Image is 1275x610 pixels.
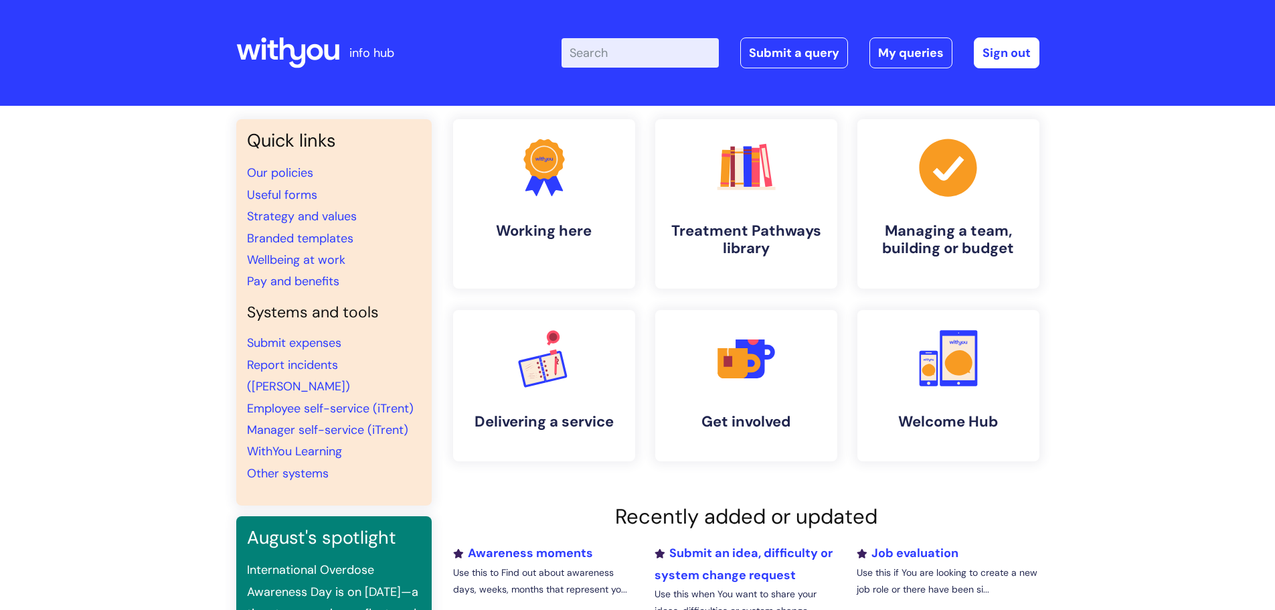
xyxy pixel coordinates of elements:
[349,42,394,64] p: info hub
[247,303,421,322] h4: Systems and tools
[247,400,414,416] a: Employee self-service (iTrent)
[453,119,635,289] a: Working here
[974,37,1039,68] a: Sign out
[464,413,624,431] h4: Delivering a service
[453,310,635,461] a: Delivering a service
[453,545,593,561] a: Awareness moments
[868,413,1029,431] h4: Welcome Hub
[562,38,719,68] input: Search
[464,222,624,240] h4: Working here
[453,564,635,598] p: Use this to Find out about awareness days, weeks, months that represent yo...
[655,310,837,461] a: Get involved
[857,564,1039,598] p: Use this if You are looking to create a new job role or there have been si...
[247,357,350,394] a: Report incidents ([PERSON_NAME])
[247,443,342,459] a: WithYou Learning
[666,413,827,431] h4: Get involved
[857,119,1039,289] a: Managing a team, building or budget
[247,422,408,438] a: Manager self-service (iTrent)
[247,527,421,548] h3: August's spotlight
[247,187,317,203] a: Useful forms
[453,504,1039,529] h2: Recently added or updated
[740,37,848,68] a: Submit a query
[247,252,345,268] a: Wellbeing at work
[247,335,341,351] a: Submit expenses
[666,222,827,258] h4: Treatment Pathways library
[247,165,313,181] a: Our policies
[562,37,1039,68] div: | -
[857,545,958,561] a: Job evaluation
[868,222,1029,258] h4: Managing a team, building or budget
[655,119,837,289] a: Treatment Pathways library
[247,130,421,151] h3: Quick links
[655,545,833,583] a: Submit an idea, difficulty or system change request
[247,208,357,224] a: Strategy and values
[247,465,329,481] a: Other systems
[869,37,952,68] a: My queries
[857,310,1039,461] a: Welcome Hub
[247,273,339,289] a: Pay and benefits
[247,230,353,246] a: Branded templates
